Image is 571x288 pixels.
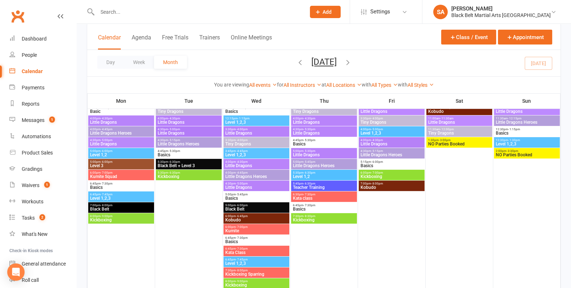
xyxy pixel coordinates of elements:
[22,231,48,237] div: What's New
[22,85,44,90] div: Payments
[225,207,288,211] span: Black Belt
[360,131,423,135] span: Level 1,2,3
[236,236,248,240] span: - 7:30pm
[249,82,277,88] a: All events
[168,171,180,174] span: - 6:30pm
[9,226,76,242] a: What's New
[90,109,153,114] span: Basic
[508,139,520,142] span: - 1:30pm
[238,117,250,120] span: - 1:15pm
[7,263,25,281] div: Open Intercom Messenger
[9,96,76,112] a: Reports
[90,207,153,211] span: Black Belt
[90,139,153,142] span: 4:30pm
[9,112,76,128] a: Messages 1
[371,128,383,131] span: - 5:00pm
[360,117,423,120] span: 3:30pm
[360,142,423,146] span: Little Dragons
[90,171,153,174] span: 6:00pm
[157,149,220,153] span: 4:45pm
[293,218,355,222] span: Kickboxing
[495,149,558,153] span: 2:00pm
[495,139,558,142] span: 12:30pm
[225,204,288,207] span: 5:00pm
[101,128,112,131] span: - 4:45pm
[22,150,53,156] div: Product Sales
[236,247,248,250] span: - 7:30pm
[157,117,220,120] span: 4:00pm
[277,82,284,88] strong: for
[157,153,220,157] span: Basics
[360,171,423,174] span: 6:00pm
[326,82,362,88] a: All Locations
[9,145,76,161] a: Product Sales
[225,128,288,131] span: 3:30pm
[225,247,288,250] span: 6:45pm
[236,182,248,185] span: - 5:00pm
[22,52,37,58] div: People
[398,82,408,88] strong: with
[236,171,248,174] span: - 4:45pm
[225,174,288,179] span: Little Dragons Heroes
[508,128,520,131] span: - 1:15pm
[22,36,47,42] div: Dashboard
[293,131,355,135] span: Little Dragons
[428,120,491,124] span: Little Dragons
[90,149,153,153] span: 5:00pm
[22,215,35,221] div: Tasks
[225,131,288,135] span: Little Dragons
[231,34,272,50] button: Online Meetings
[408,82,434,88] a: All Styles
[360,153,423,157] span: Little Dragons Heroes
[9,31,76,47] a: Dashboard
[225,182,288,185] span: 4:30pm
[293,117,355,120] span: 4:00pm
[311,57,337,67] button: [DATE]
[303,139,315,142] span: - 5:30pm
[440,128,454,131] span: - 12:00pm
[223,93,290,109] th: Wed
[22,134,51,139] div: Automations
[168,117,180,120] span: - 4:30pm
[124,56,154,69] button: Week
[236,128,248,131] span: - 4:00pm
[371,139,383,142] span: - 4:30pm
[157,131,220,135] span: Little Dragons
[225,250,288,255] span: Kata Class
[293,153,355,157] span: Little Dragons
[293,182,355,185] span: 5:45pm
[225,258,288,261] span: 6:45pm
[303,160,315,164] span: - 5:45pm
[225,196,288,200] span: Basics
[303,215,315,218] span: - 8:30pm
[225,117,288,120] span: 12:15pm
[9,128,76,145] a: Automations
[303,117,315,120] span: - 4:30pm
[101,117,112,120] span: - 4:30pm
[9,161,76,177] a: Gradings
[495,128,558,131] span: 12:30pm
[90,160,153,164] span: 5:00pm
[371,82,398,88] a: All Types
[293,120,355,124] span: Little Dragons
[101,182,112,185] span: - 7:30pm
[214,82,249,88] strong: You are viewing
[132,34,151,50] button: Agenda
[225,283,288,287] span: Kickboxing
[371,117,383,120] span: - 4:00pm
[90,120,153,124] span: Little Dragons
[101,193,112,196] span: - 7:45pm
[360,128,423,131] span: 4:00pm
[90,185,153,190] span: Basics
[236,225,248,229] span: - 7:00pm
[168,139,180,142] span: - 5:15pm
[293,196,355,200] span: Kata class
[162,34,188,50] button: Free Trials
[101,204,112,207] span: - 8:00pm
[225,120,288,124] span: Level 1,2,3
[293,160,355,164] span: 5:00pm
[90,204,153,207] span: 7:00pm
[371,149,383,153] span: - 5:15pm
[101,171,112,174] span: - 7:00pm
[225,109,288,114] span: Basics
